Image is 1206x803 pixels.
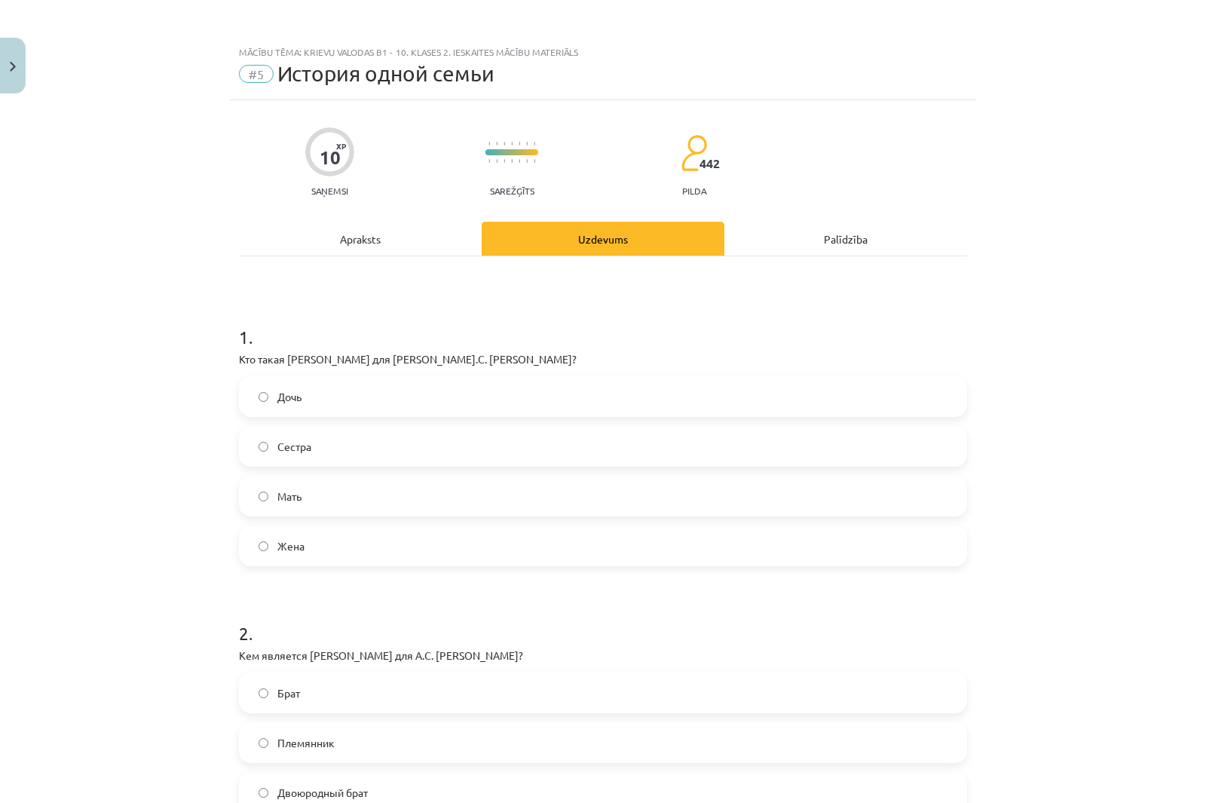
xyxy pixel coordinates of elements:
div: 10 [320,147,341,168]
h1: 1 . [239,300,967,347]
input: Двоюродный брат [259,788,268,798]
span: Сестра [277,439,311,455]
img: icon-close-lesson-0947bae3869378f0d4975bcd49f059093ad1ed9edebbc8119c70593378902aed.svg [10,62,16,72]
p: Кем является [PERSON_NAME] для А.С. [PERSON_NAME]? [239,648,967,664]
img: icon-short-line-57e1e144782c952c97e751825c79c345078a6d821885a25fce030b3d8c18986b.svg [511,159,513,163]
img: icon-short-line-57e1e144782c952c97e751825c79c345078a6d821885a25fce030b3d8c18986b.svg [488,142,490,146]
p: Saņemsi [305,185,354,196]
span: 442 [699,157,720,170]
div: Mācību tēma: Krievu valodas b1 - 10. klases 2. ieskaites mācību materiāls [239,47,967,57]
img: icon-short-line-57e1e144782c952c97e751825c79c345078a6d821885a25fce030b3d8c18986b.svg [526,159,528,163]
p: Кто такая [PERSON_NAME] для [PERSON_NAME].С. [PERSON_NAME]? [239,351,967,367]
span: Дочь [277,389,301,405]
span: Мать [277,489,301,504]
span: XP [336,142,346,150]
span: Жена [277,538,305,554]
span: Племянник [277,735,335,751]
span: Двоюродный брат [277,785,368,801]
input: Жена [259,541,268,551]
span: #5 [239,65,274,83]
img: icon-short-line-57e1e144782c952c97e751825c79c345078a6d821885a25fce030b3d8c18986b.svg [496,142,497,146]
img: icon-short-line-57e1e144782c952c97e751825c79c345078a6d821885a25fce030b3d8c18986b.svg [488,159,490,163]
span: Брат [277,685,300,701]
input: Дочь [259,392,268,402]
img: icon-short-line-57e1e144782c952c97e751825c79c345078a6d821885a25fce030b3d8c18986b.svg [526,142,528,146]
img: icon-short-line-57e1e144782c952c97e751825c79c345078a6d821885a25fce030b3d8c18986b.svg [496,159,497,163]
div: Apraksts [239,222,482,256]
input: Мать [259,492,268,501]
img: icon-short-line-57e1e144782c952c97e751825c79c345078a6d821885a25fce030b3d8c18986b.svg [504,159,505,163]
input: Брат [259,688,268,698]
div: Palīdzība [724,222,967,256]
img: icon-short-line-57e1e144782c952c97e751825c79c345078a6d821885a25fce030b3d8c18986b.svg [534,159,535,163]
p: pilda [682,185,706,196]
p: Sarežģīts [490,185,534,196]
div: Uzdevums [482,222,724,256]
input: Племянник [259,738,268,748]
h1: 2 . [239,596,967,643]
img: icon-short-line-57e1e144782c952c97e751825c79c345078a6d821885a25fce030b3d8c18986b.svg [504,142,505,146]
img: students-c634bb4e5e11cddfef0936a35e636f08e4e9abd3cc4e673bd6f9a4125e45ecb1.svg [681,134,707,172]
img: icon-short-line-57e1e144782c952c97e751825c79c345078a6d821885a25fce030b3d8c18986b.svg [511,142,513,146]
img: icon-short-line-57e1e144782c952c97e751825c79c345078a6d821885a25fce030b3d8c18986b.svg [519,142,520,146]
input: Сестра [259,442,268,452]
span: История одной семьи [277,61,494,86]
img: icon-short-line-57e1e144782c952c97e751825c79c345078a6d821885a25fce030b3d8c18986b.svg [519,159,520,163]
img: icon-short-line-57e1e144782c952c97e751825c79c345078a6d821885a25fce030b3d8c18986b.svg [534,142,535,146]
